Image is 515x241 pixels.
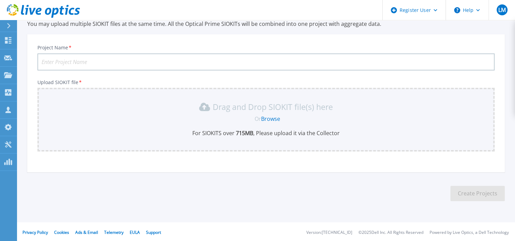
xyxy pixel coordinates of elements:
label: Project Name [37,45,72,50]
b: 715 MB [235,129,253,137]
a: EULA [130,229,140,235]
span: LM [498,7,505,13]
p: For SIOKITS over , Please upload it via the Collector [42,129,490,137]
input: Enter Project Name [37,53,495,70]
p: You may upload multiple SIOKIT files at the same time. All the Optical Prime SIOKITs will be comb... [27,20,505,28]
p: Upload SIOKIT file [37,80,495,85]
li: Powered by Live Optics, a Dell Technology [430,230,509,235]
a: Support [146,229,161,235]
a: Cookies [54,229,69,235]
a: Browse [261,115,280,123]
a: Telemetry [104,229,124,235]
span: Or [255,115,261,123]
div: Drag and Drop SIOKIT file(s) here OrBrowseFor SIOKITS over 715MB, Please upload it via the Collector [42,101,490,137]
li: © 2025 Dell Inc. All Rights Reserved [358,230,423,235]
li: Version: [TECHNICAL_ID] [306,230,352,235]
p: Drag and Drop SIOKIT file(s) here [213,103,333,110]
button: Create Projects [450,186,505,201]
a: Ads & Email [75,229,98,235]
a: Privacy Policy [22,229,48,235]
